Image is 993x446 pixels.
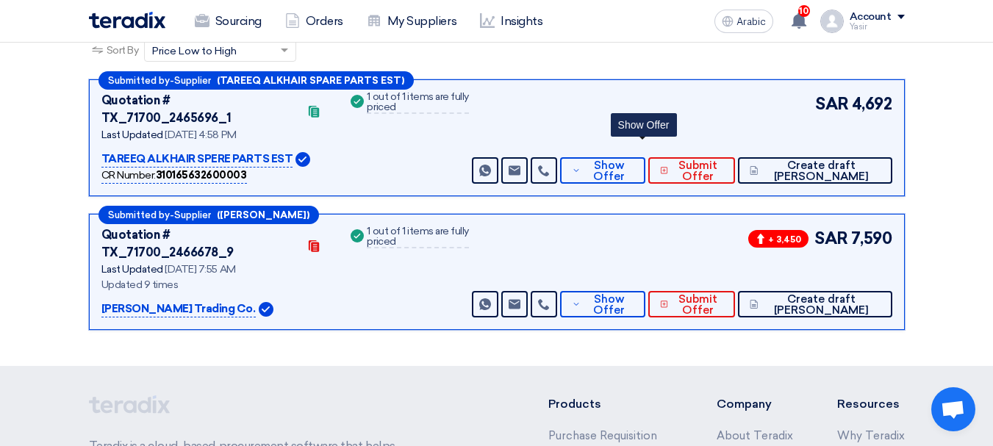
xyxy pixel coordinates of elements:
[820,10,844,33] img: profile_test.png
[850,22,867,32] font: Yasir
[355,5,468,37] a: My Suppliers
[678,292,717,317] font: Submit Offer
[108,75,170,86] font: Submitted by
[851,229,892,248] font: 7,590
[814,229,848,248] font: SAR
[648,157,736,184] button: Submit Offer
[101,228,234,259] font: Quotation # TX_71700_2466678_9
[259,302,273,317] img: Verified Account
[165,263,235,276] font: [DATE] 7:55 AM
[217,209,309,220] font: ([PERSON_NAME])
[717,429,793,442] a: About Teradix
[165,129,236,141] font: [DATE] 4:58 PM
[170,76,174,87] font: -
[717,397,772,411] font: Company
[183,5,273,37] a: Sourcing
[736,15,766,28] font: Arabic
[548,429,657,442] a: Purchase Requisition
[611,113,677,137] div: Show Offer
[101,152,293,165] font: TAREEQ ALKHAIR SPERE PARTS EST
[560,291,645,317] button: Show Offer
[108,209,170,220] font: Submitted by
[107,44,139,57] font: Sort By
[367,90,469,113] font: 1 out of 1 items are fully priced
[215,14,262,28] font: Sourcing
[387,14,456,28] font: My Suppliers
[101,302,256,315] font: [PERSON_NAME] Trading Co.
[678,159,717,183] font: Submit Offer
[101,278,179,291] font: Updated 9 times
[738,157,892,184] button: Create draft [PERSON_NAME]
[101,263,163,276] font: Last Updated
[850,10,892,23] font: Account
[468,5,554,37] a: Insights
[593,159,625,183] font: Show Offer
[774,292,869,317] font: Create draft [PERSON_NAME]
[799,6,809,16] font: 10
[774,159,869,183] font: Create draft [PERSON_NAME]
[714,10,773,33] button: Arabic
[501,14,542,28] font: Insights
[931,387,975,431] div: Open chat
[367,225,469,248] font: 1 out of 1 items are fully priced
[101,93,232,125] font: Quotation # TX_71700_2465696_1
[306,14,343,28] font: Orders
[101,129,163,141] font: Last Updated
[295,152,310,167] img: Verified Account
[560,157,645,184] button: Show Offer
[548,397,601,411] font: Products
[174,209,211,220] font: Supplier
[648,291,736,317] button: Submit Offer
[170,210,174,221] font: -
[217,75,404,86] font: (TAREEQ ALKHAIR SPARE PARTS EST)
[152,45,237,57] font: Price Low to High
[768,234,801,245] font: + 3,450
[156,169,247,181] font: 310165632600003
[273,5,355,37] a: Orders
[852,94,892,114] font: 4,692
[738,291,892,317] button: Create draft [PERSON_NAME]
[837,429,905,442] a: Why Teradix
[837,397,900,411] font: Resources
[815,94,849,114] font: SAR
[89,12,165,29] img: Teradix logo
[174,75,211,86] font: Supplier
[593,292,625,317] font: Show Offer
[101,169,156,181] font: CR Number:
